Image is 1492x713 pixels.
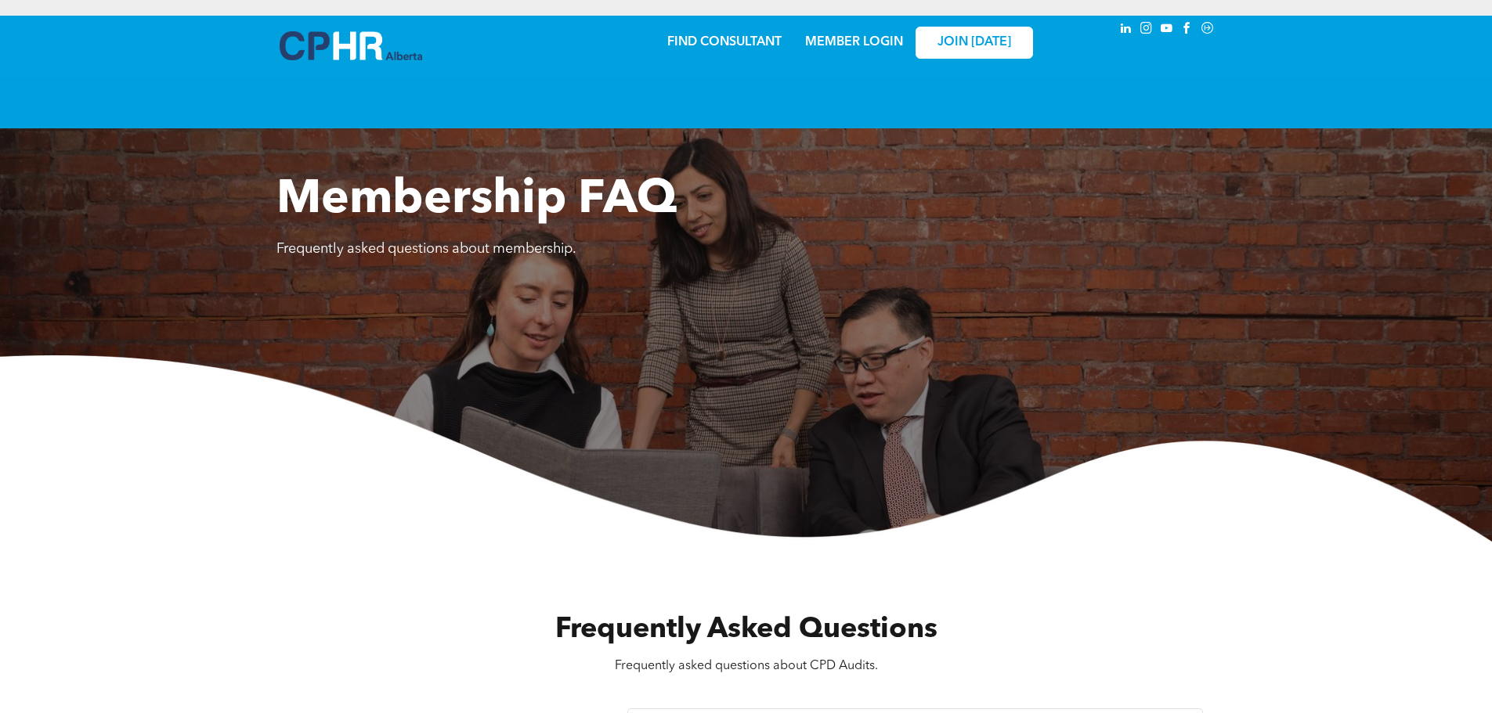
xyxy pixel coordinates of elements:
[1179,20,1196,41] a: facebook
[615,660,878,672] span: Frequently asked questions about CPD Audits.
[937,35,1011,50] span: JOIN [DATE]
[1118,20,1135,41] a: linkedin
[276,242,576,256] span: Frequently asked questions about membership.
[916,27,1033,59] a: JOIN [DATE]
[1138,20,1155,41] a: instagram
[667,36,782,49] a: FIND CONSULTANT
[1199,20,1216,41] a: Social network
[276,177,677,224] span: Membership FAQ
[805,36,903,49] a: MEMBER LOGIN
[555,616,937,644] span: Frequently Asked Questions
[1158,20,1176,41] a: youtube
[280,31,422,60] img: A blue and white logo for cp alberta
